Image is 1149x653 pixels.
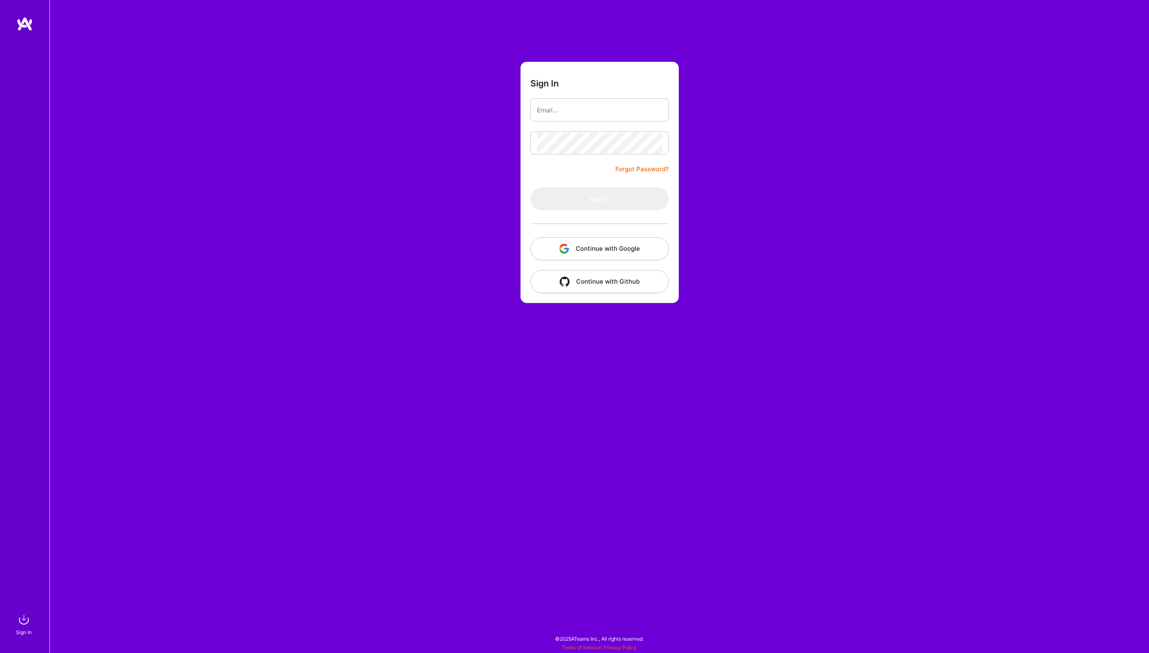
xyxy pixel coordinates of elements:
[530,237,669,260] button: Continue with Google
[537,100,662,121] input: Email...
[530,78,559,89] h3: Sign In
[562,644,637,651] span: |
[603,644,637,651] a: Privacy Policy
[16,16,33,31] img: logo
[615,164,669,174] a: Forgot Password?
[16,628,32,637] div: Sign In
[560,277,570,287] img: icon
[559,244,569,254] img: icon
[530,270,669,293] button: Continue with Github
[562,644,600,651] a: Terms of Service
[17,611,32,637] a: sign inSign In
[530,187,669,210] button: Sign In
[49,628,1149,649] div: © 2025 ATeams Inc., All rights reserved.
[16,611,32,628] img: sign in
